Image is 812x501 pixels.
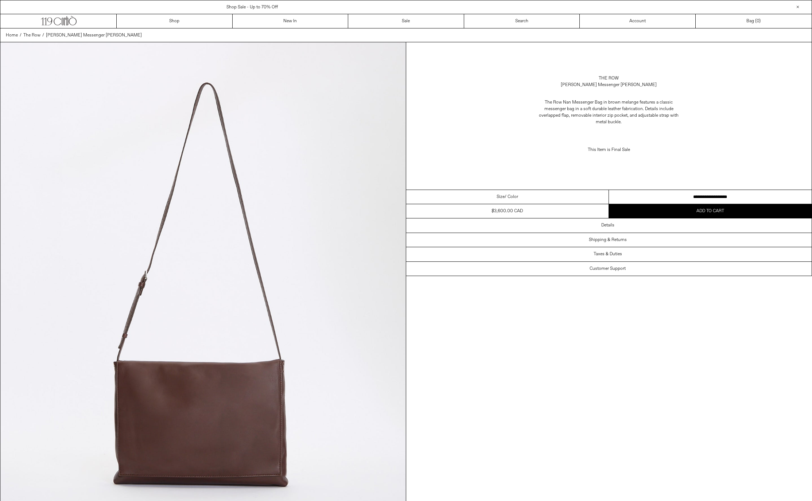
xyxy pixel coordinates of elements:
div: [PERSON_NAME] Messenger [PERSON_NAME] [561,82,657,88]
a: The Row [599,75,619,82]
span: / [42,32,44,39]
p: This Item is Final Sale [536,143,682,157]
a: [PERSON_NAME] Messenger [PERSON_NAME] [46,32,142,39]
a: Shop Sale - Up to 70% Off [226,4,278,10]
span: ) [757,18,761,24]
a: Search [464,14,580,28]
span: / [20,32,22,39]
a: Account [580,14,696,28]
span: Home [6,32,18,38]
span: 0 [757,18,759,24]
a: Home [6,32,18,39]
a: Bag () [696,14,812,28]
h3: Details [601,223,614,228]
span: / Color [505,194,518,200]
div: $3,600.00 CAD [492,208,523,214]
a: The Row [23,32,40,39]
h3: Customer Support [590,266,626,271]
span: Size [497,194,505,200]
a: Sale [348,14,464,28]
h3: Taxes & Duties [594,252,622,257]
span: [PERSON_NAME] Messenger [PERSON_NAME] [46,32,142,38]
button: Add to cart [609,204,812,218]
p: The Row Nan Messenger Bag in brown melange features a classic messenger bag in a soft durable lea... [536,96,682,129]
span: Add to cart [696,208,724,214]
span: The Row [23,32,40,38]
h3: Shipping & Returns [589,237,627,242]
a: New In [233,14,349,28]
a: Shop [117,14,233,28]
